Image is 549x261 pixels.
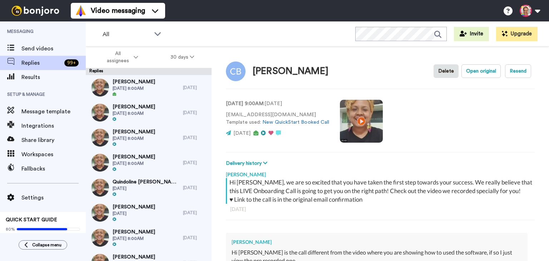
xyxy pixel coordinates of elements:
[183,110,208,115] div: [DATE]
[505,64,531,78] button: Resend
[86,200,212,225] a: [PERSON_NAME][DATE][DATE]
[113,136,155,141] span: [DATE] 8:00AM
[232,238,522,246] div: [PERSON_NAME]
[461,64,501,78] button: Open original
[86,100,212,125] a: [PERSON_NAME][DATE] 8:00AM[DATE]
[86,68,212,75] div: Replies
[21,136,86,144] span: Share library
[183,85,208,90] div: [DATE]
[21,107,86,116] span: Message template
[21,122,86,130] span: Integrations
[103,50,132,64] span: All assignees
[233,131,251,136] span: [DATE]
[183,135,208,141] div: [DATE]
[113,253,155,261] span: [PERSON_NAME]
[91,154,109,172] img: c2176492-b87f-40e3-8049-5156a5539fac-thumb.jpg
[21,193,86,202] span: Settings
[9,6,62,16] img: bj-logo-header-white.svg
[154,51,211,64] button: 30 days
[86,175,212,200] a: Quindoline [PERSON_NAME][DATE][DATE]
[226,167,535,178] div: [PERSON_NAME]
[183,185,208,191] div: [DATE]
[91,179,109,197] img: dea53bfd-925c-46a4-aa3b-ce620beb719b-thumb.jpg
[103,30,150,39] span: All
[226,111,329,126] p: [EMAIL_ADDRESS][DOMAIN_NAME] Template used:
[91,129,109,147] img: 0aace5f9-28c2-44a1-885c-ee704e9629b6-thumb.jpg
[113,85,155,91] span: [DATE] 8:00AM
[113,128,155,136] span: [PERSON_NAME]
[183,235,208,241] div: [DATE]
[64,59,79,67] div: 99 +
[21,44,86,53] span: Send videos
[230,206,530,213] div: [DATE]
[226,159,269,167] button: Delivery history
[113,203,155,211] span: [PERSON_NAME]
[21,164,86,173] span: Fallbacks
[91,79,109,97] img: 84f75f2f-ea57-4964-b256-e7532b881315-thumb.jpg
[113,78,155,85] span: [PERSON_NAME]
[113,236,155,241] span: [DATE] 8:00AM
[496,27,538,41] button: Upgrade
[86,150,212,175] a: [PERSON_NAME][DATE] 8:00AM[DATE]
[86,125,212,150] a: [PERSON_NAME][DATE] 8:00AM[DATE]
[87,47,154,67] button: All assignees
[91,6,145,16] span: Video messaging
[226,100,329,108] p: : [DATE]
[226,61,246,81] img: Image of Christine Bernier
[113,153,155,161] span: [PERSON_NAME]
[86,225,212,250] a: [PERSON_NAME][DATE] 8:00AM[DATE]
[434,64,459,78] button: Delete
[113,211,155,216] span: [DATE]
[113,161,155,166] span: [DATE] 8:00AM
[6,217,57,222] span: QUICK START GUIDE
[21,150,86,159] span: Workspaces
[91,104,109,122] img: 0aace5f9-28c2-44a1-885c-ee704e9629b6-thumb.jpg
[113,110,155,116] span: [DATE] 8:00AM
[19,240,67,250] button: Collapse menu
[183,160,208,166] div: [DATE]
[91,204,109,222] img: dea53bfd-925c-46a4-aa3b-ce620beb719b-thumb.jpg
[113,186,179,191] span: [DATE]
[113,103,155,110] span: [PERSON_NAME]
[183,210,208,216] div: [DATE]
[21,59,61,67] span: Replies
[454,27,489,41] button: Invite
[113,228,155,236] span: [PERSON_NAME]
[91,229,109,247] img: d24c641b-8167-4928-a347-ac9a89c2406a-thumb.jpg
[262,120,329,125] a: New QuickStart Booked Call
[75,5,86,16] img: vm-color.svg
[226,101,263,106] strong: [DATE] 9:00AM
[86,75,212,100] a: [PERSON_NAME][DATE] 8:00AM[DATE]
[21,73,86,82] span: Results
[6,226,15,232] span: 80%
[113,178,179,186] span: Quindoline [PERSON_NAME]
[229,178,533,204] div: Hi [PERSON_NAME], we are so excited that you have taken the first step towards your success. We r...
[32,242,61,248] span: Collapse menu
[253,66,328,77] div: [PERSON_NAME]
